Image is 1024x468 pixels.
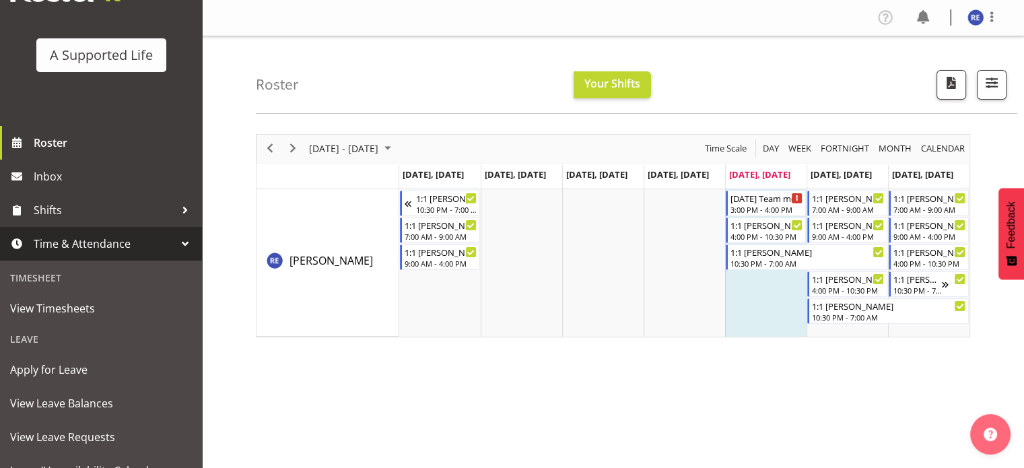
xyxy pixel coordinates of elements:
[967,9,984,26] img: roby-emmanuel9769.jpg
[819,140,872,157] button: Fortnight
[730,204,803,215] div: 3:00 PM - 4:00 PM
[307,140,397,157] button: October 2025
[893,218,965,232] div: 1:1 [PERSON_NAME]
[786,140,814,157] button: Timeline Week
[807,191,887,216] div: Roby Emmanuel"s event - 1:1 Paul Begin From Saturday, October 4, 2025 at 7:00:00 AM GMT+13:00 End...
[308,140,380,157] span: [DATE] - [DATE]
[284,140,302,157] button: Next
[10,360,192,380] span: Apply for Leave
[704,140,748,157] span: Time Scale
[289,253,373,269] a: [PERSON_NAME]
[416,191,477,205] div: 1:1 [PERSON_NAME]
[893,191,965,205] div: 1:1 [PERSON_NAME]
[405,218,477,232] div: 1:1 [PERSON_NAME]
[566,168,627,180] span: [DATE], [DATE]
[34,234,175,254] span: Time & Attendance
[730,245,884,259] div: 1:1 [PERSON_NAME]
[730,258,884,269] div: 10:30 PM - 7:00 AM
[812,231,884,242] div: 9:00 AM - 4:00 PM
[812,299,965,312] div: 1:1 [PERSON_NAME]
[257,189,399,337] td: Roby Emmanuel resource
[289,253,373,268] span: [PERSON_NAME]
[259,135,281,163] div: previous period
[893,285,942,296] div: 10:30 PM - 7:00 AM
[889,191,969,216] div: Roby Emmanuel"s event - 1:1 Paul Begin From Sunday, October 5, 2025 at 7:00:00 AM GMT+13:00 Ends ...
[3,292,199,325] a: View Timesheets
[648,168,709,180] span: [DATE], [DATE]
[730,191,803,205] div: [DATE] Team meeting
[893,231,965,242] div: 9:00 AM - 4:00 PM
[812,312,965,323] div: 10:30 PM - 7:00 AM
[730,218,803,232] div: 1:1 [PERSON_NAME]
[889,244,969,270] div: Roby Emmanuel"s event - 1:1 Paul Begin From Sunday, October 5, 2025 at 4:00:00 PM GMT+13:00 Ends ...
[812,191,884,205] div: 1:1 [PERSON_NAME]
[34,200,175,220] span: Shifts
[34,166,195,187] span: Inbox
[584,76,640,91] span: Your Shifts
[877,140,914,157] button: Timeline Month
[889,271,969,297] div: Roby Emmanuel"s event - 1:1 Paul Begin From Sunday, October 5, 2025 at 10:30:00 PM GMT+13:00 Ends...
[893,245,965,259] div: 1:1 [PERSON_NAME]
[405,245,477,259] div: 1:1 [PERSON_NAME]
[703,140,749,157] button: Time Scale
[403,168,464,180] span: [DATE], [DATE]
[807,298,969,324] div: Roby Emmanuel"s event - 1:1 Paul Begin From Saturday, October 4, 2025 at 10:30:00 PM GMT+13:00 En...
[256,134,970,337] div: Timeline Week of October 3, 2025
[807,218,887,243] div: Roby Emmanuel"s event - 1:1 Paul Begin From Saturday, October 4, 2025 at 9:00:00 AM GMT+13:00 End...
[893,258,965,269] div: 4:00 PM - 10:30 PM
[1005,201,1017,248] span: Feedback
[893,204,965,215] div: 7:00 AM - 9:00 AM
[730,231,803,242] div: 4:00 PM - 10:30 PM
[984,428,997,441] img: help-xxl-2.png
[819,140,871,157] span: Fortnight
[281,135,304,163] div: next period
[416,204,477,215] div: 10:30 PM - 7:00 AM
[811,168,872,180] span: [DATE], [DATE]
[761,140,780,157] span: Day
[399,189,969,337] table: Timeline Week of October 3, 2025
[10,298,192,319] span: View Timesheets
[400,191,480,216] div: Roby Emmanuel"s event - 1:1 Paul Begin From Sunday, September 28, 2025 at 10:30:00 PM GMT+13:00 E...
[892,168,953,180] span: [DATE], [DATE]
[10,393,192,413] span: View Leave Balances
[729,168,790,180] span: [DATE], [DATE]
[787,140,813,157] span: Week
[400,218,480,243] div: Roby Emmanuel"s event - 1:1 Paul Begin From Monday, September 29, 2025 at 7:00:00 AM GMT+13:00 En...
[400,244,480,270] div: Roby Emmanuel"s event - 1:1 Paul Begin From Monday, September 29, 2025 at 9:00:00 AM GMT+13:00 En...
[261,140,279,157] button: Previous
[812,272,884,286] div: 1:1 [PERSON_NAME]
[726,218,806,243] div: Roby Emmanuel"s event - 1:1 Paul Begin From Friday, October 3, 2025 at 4:00:00 PM GMT+13:00 Ends ...
[920,140,966,157] span: calendar
[3,325,199,353] div: Leave
[10,427,192,447] span: View Leave Requests
[3,353,199,387] a: Apply for Leave
[34,133,195,153] span: Roster
[977,70,1006,100] button: Filter Shifts
[405,258,477,269] div: 9:00 AM - 4:00 PM
[889,218,969,243] div: Roby Emmanuel"s event - 1:1 Paul Begin From Sunday, October 5, 2025 at 9:00:00 AM GMT+13:00 Ends ...
[998,188,1024,279] button: Feedback - Show survey
[807,271,887,297] div: Roby Emmanuel"s event - 1:1 Paul Begin From Saturday, October 4, 2025 at 4:00:00 PM GMT+13:00 End...
[304,135,399,163] div: Sep 29 - Oct 05, 2025
[485,168,546,180] span: [DATE], [DATE]
[256,77,299,92] h4: Roster
[3,264,199,292] div: Timesheet
[812,204,884,215] div: 7:00 AM - 9:00 AM
[50,45,153,65] div: A Supported Life
[936,70,966,100] button: Download a PDF of the roster according to the set date range.
[405,231,477,242] div: 7:00 AM - 9:00 AM
[726,244,887,270] div: Roby Emmanuel"s event - 1:1 Paul Begin From Friday, October 3, 2025 at 10:30:00 PM GMT+13:00 Ends...
[726,191,806,216] div: Roby Emmanuel"s event - Friday Team meeting Begin From Friday, October 3, 2025 at 3:00:00 PM GMT+...
[3,420,199,454] a: View Leave Requests
[893,272,942,286] div: 1:1 [PERSON_NAME]
[919,140,967,157] button: Month
[574,71,651,98] button: Your Shifts
[812,218,884,232] div: 1:1 [PERSON_NAME]
[812,285,884,296] div: 4:00 PM - 10:30 PM
[761,140,782,157] button: Timeline Day
[877,140,913,157] span: Month
[3,387,199,420] a: View Leave Balances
